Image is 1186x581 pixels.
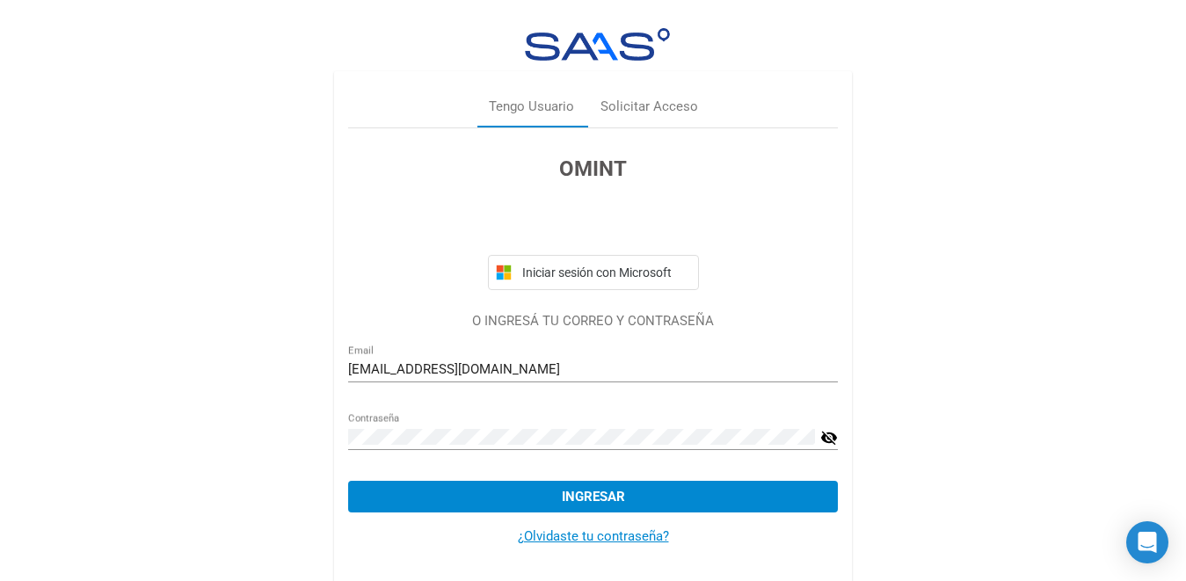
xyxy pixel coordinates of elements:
[600,97,698,117] div: Solicitar Acceso
[519,265,691,280] span: Iniciar sesión con Microsoft
[348,311,838,331] p: O INGRESÁ TU CORREO Y CONTRASEÑA
[562,489,625,505] span: Ingresar
[348,481,838,512] button: Ingresar
[488,255,699,290] button: Iniciar sesión con Microsoft
[489,97,574,117] div: Tengo Usuario
[820,427,838,448] mat-icon: visibility_off
[1126,521,1168,563] div: Open Intercom Messenger
[348,153,838,185] h3: OMINT
[479,204,708,243] iframe: Botón de Acceder con Google
[518,528,669,544] a: ¿Olvidaste tu contraseña?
